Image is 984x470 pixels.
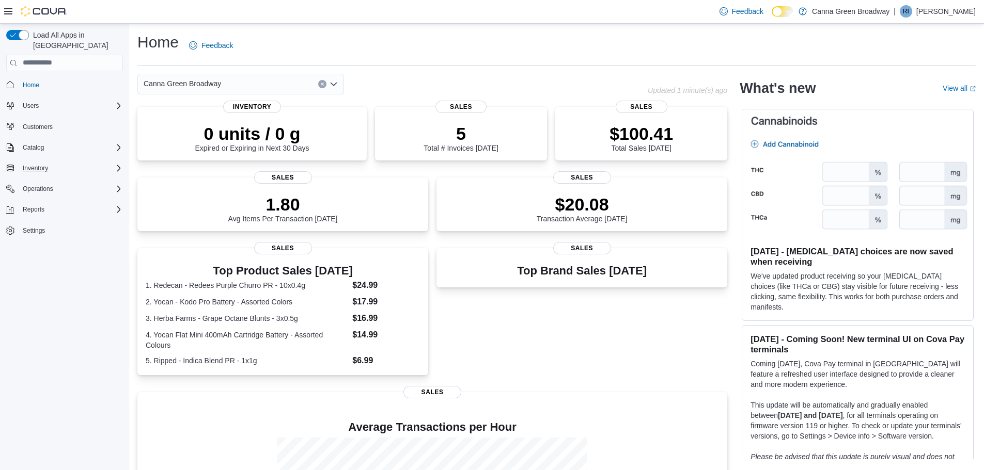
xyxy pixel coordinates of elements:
[732,6,763,17] span: Feedback
[6,73,123,265] nav: Complex example
[537,194,628,223] div: Transaction Average [DATE]
[254,171,312,184] span: Sales
[146,265,420,277] h3: Top Product Sales [DATE]
[2,161,127,175] button: Inventory
[435,101,487,113] span: Sales
[2,182,127,196] button: Operations
[19,224,49,237] a: Settings
[943,84,976,92] a: View allExternal link
[23,185,53,193] span: Operations
[778,411,842,419] strong: [DATE] and [DATE]
[740,80,816,96] h2: What's new
[751,359,965,390] p: Coming [DATE], Cova Pay terminal in [GEOGRAPHIC_DATA] will feature a refreshed user interface des...
[648,86,727,94] p: Updated 1 minute(s) ago
[751,271,965,312] p: We've updated product receiving so your [MEDICAL_DATA] choices (like THCa or CBG) stay visible fo...
[751,246,965,267] h3: [DATE] - [MEDICAL_DATA] choices are now saved when receiving
[894,5,896,18] p: |
[19,120,123,133] span: Customers
[900,5,912,18] div: Raven Irwin
[424,123,498,152] div: Total # Invoices [DATE]
[517,265,647,277] h3: Top Brand Sales [DATE]
[19,203,123,216] span: Reports
[610,123,673,144] p: $100.41
[146,297,348,307] dt: 2. Yocan - Kodo Pro Battery - Assorted Colors
[903,5,909,18] span: RI
[23,164,48,172] span: Inventory
[330,80,338,88] button: Open list of options
[19,224,123,237] span: Settings
[970,86,976,92] svg: External link
[21,6,67,17] img: Cova
[2,99,127,113] button: Users
[19,203,49,216] button: Reports
[228,194,338,223] div: Avg Items Per Transaction [DATE]
[19,121,57,133] a: Customers
[352,279,420,291] dd: $24.99
[553,171,611,184] span: Sales
[19,100,123,112] span: Users
[23,102,39,110] span: Users
[146,280,348,290] dt: 1. Redecan - Redees Purple Churro PR - 10x0.4g
[146,421,719,433] h4: Average Transactions per Hour
[195,123,309,144] p: 0 units / 0 g
[144,77,221,90] span: Canna Green Broadway
[19,183,57,195] button: Operations
[137,32,179,53] h1: Home
[537,194,628,215] p: $20.08
[23,123,53,131] span: Customers
[751,400,965,441] p: This update will be automatically and gradually enabled between , for all terminals operating on ...
[2,202,127,217] button: Reports
[812,5,889,18] p: Canna Green Broadway
[772,6,793,17] input: Dark Mode
[146,330,348,350] dt: 4. Yocan Flat Mini 400mAh Cartridge Battery - Assorted Colours
[19,141,48,154] button: Catalog
[195,123,309,152] div: Expired or Expiring in Next 30 Days
[19,162,123,174] span: Inventory
[352,329,420,341] dd: $14.99
[610,123,673,152] div: Total Sales [DATE]
[352,296,420,308] dd: $17.99
[146,313,348,323] dt: 3. Herba Farms - Grape Octane Blunts - 3x0.5g
[403,386,461,398] span: Sales
[19,162,52,174] button: Inventory
[19,79,43,91] a: Home
[19,78,123,91] span: Home
[2,77,127,92] button: Home
[2,140,127,155] button: Catalog
[146,355,348,366] dt: 5. Ripped - Indica Blend PR - 1x1g
[616,101,667,113] span: Sales
[201,40,233,51] span: Feedback
[23,143,44,152] span: Catalog
[254,242,312,254] span: Sales
[23,205,44,214] span: Reports
[751,334,965,354] h3: [DATE] - Coming Soon! New terminal UI on Cova Pay terminals
[352,354,420,367] dd: $6.99
[23,81,39,89] span: Home
[2,119,127,134] button: Customers
[228,194,338,215] p: 1.80
[424,123,498,144] p: 5
[2,223,127,238] button: Settings
[19,183,123,195] span: Operations
[318,80,326,88] button: Clear input
[29,30,123,51] span: Load All Apps in [GEOGRAPHIC_DATA]
[553,242,611,254] span: Sales
[715,1,768,22] a: Feedback
[19,141,123,154] span: Catalog
[19,100,43,112] button: Users
[23,226,45,235] span: Settings
[223,101,281,113] span: Inventory
[352,312,420,325] dd: $16.99
[916,5,976,18] p: [PERSON_NAME]
[185,35,237,56] a: Feedback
